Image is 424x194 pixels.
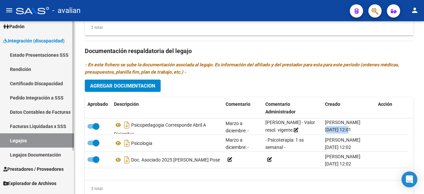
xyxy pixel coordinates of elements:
[85,185,103,192] div: 3 total
[5,6,13,14] mat-icon: menu
[111,97,223,119] datatable-header-cell: Descripción
[114,101,139,107] span: Descripción
[263,97,322,119] datatable-header-cell: Comentario Administrador
[325,120,360,125] span: [PERSON_NAME]
[325,161,351,166] span: [DATE] 12:02
[375,97,408,119] datatable-header-cell: Acción
[265,137,313,173] span: - Psicoterapia: 1 ss semanal - [GEOGRAPHIC_DATA][PERSON_NAME] resol. vigente.
[123,138,131,149] i: Descargar documento
[114,138,220,149] div: Psicologia
[3,165,64,173] span: Prestadores / Proveedores
[226,137,261,180] span: Marzo a diciembre: - Psicoterapia: 1 ss semanal - [PERSON_NAME] resol. vigente.
[85,24,103,31] div: 2 total
[325,154,360,159] span: [PERSON_NAME]
[3,23,25,30] span: Padrón
[52,3,80,18] span: - avalian
[322,97,375,119] datatable-header-cell: Creado
[85,80,161,92] button: Agregar Documentacion
[265,101,295,114] span: Comentario Administrador
[325,127,351,132] span: [DATE] 12:01
[123,155,131,165] i: Descargar documento
[114,155,220,165] div: Doc. Asociado 2025 [PERSON_NAME] Pose
[226,101,250,107] span: Comentario
[226,121,261,171] span: Marzo a diciembre: - Psicopedagogía: 2 ss semanales -[PERSON_NAME] - Valor resol. vigente.
[123,120,131,130] i: Descargar documento
[3,37,65,44] span: Integración (discapacidad)
[85,97,111,119] datatable-header-cell: Aprobado
[223,97,263,119] datatable-header-cell: Comentario
[90,83,155,89] span: Agregar Documentacion
[325,145,351,150] span: [DATE] 12:02
[325,137,360,143] span: [PERSON_NAME]
[114,120,220,134] div: Psicopedagogia Corresponde Abril A Diciembre
[411,6,419,14] mat-icon: person
[325,101,340,107] span: Creado
[265,105,315,133] span: - Psicopedagogía: 2 ss semanales -[PERSON_NAME] - Valor resol. vigente.
[85,46,413,56] h3: Documentación respaldatoria del legajo
[87,101,108,107] span: Aprobado
[3,180,56,187] span: Explorador de Archivos
[378,101,392,107] span: Acción
[401,171,417,187] div: Open Intercom Messenger
[85,62,399,75] i: - En este fichero se sube la documentación asociada al legajo. Es información del afiliado y del ...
